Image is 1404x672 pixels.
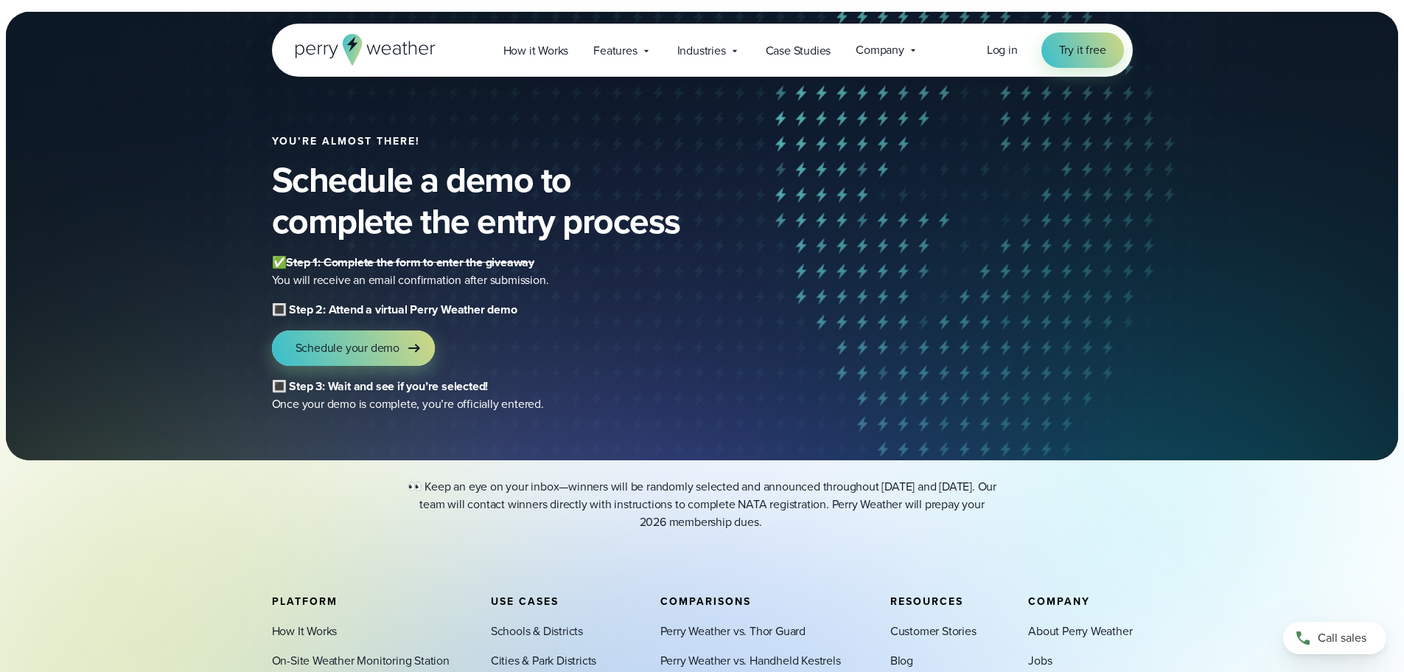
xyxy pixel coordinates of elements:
a: Jobs [1028,652,1052,670]
s: Step 1: Complete the form to enter the giveaway [286,254,534,271]
a: Log in [987,41,1018,59]
a: Perry Weather vs. Handheld Kestrels [660,652,841,670]
span: Features [593,42,637,60]
span: Platform [272,594,338,609]
span: Company [856,41,904,59]
a: Customer Stories [890,623,977,640]
a: How It Works [272,623,338,640]
p: Once your demo is complete, you’re officially entered. [272,378,862,413]
p: You will receive an email confirmation after submission. [272,254,862,289]
a: Schools & Districts [491,623,583,640]
a: Try it free [1041,32,1124,68]
b: ✅ [272,254,287,271]
a: Blog [890,652,913,670]
span: Case Studies [766,42,831,60]
b: 🔳 Step 3: Wait and see if you’re selected! [272,378,489,395]
a: How it Works [491,35,581,66]
a: Case Studies [753,35,844,66]
span: Log in [987,41,1018,58]
a: About Perry Weather [1028,623,1132,640]
h2: Schedule a demo to complete the entry process [272,159,912,242]
span: Schedule your demo [296,339,399,357]
span: Resources [890,594,963,609]
a: Call sales [1283,622,1386,654]
span: Industries [677,42,726,60]
a: Cities & Park Districts [491,652,596,670]
a: Schedule your demo [272,330,435,366]
p: 👀 Keep an eye on your inbox—winners will be randomly selected and announced throughout [DATE] and... [408,478,997,531]
span: Use Cases [491,594,559,609]
a: On-Site Weather Monitoring Station [272,652,450,670]
b: 🔳 Step 2: Attend a virtual Perry Weather demo [272,301,517,318]
a: Perry Weather vs. Thor Guard [660,623,806,640]
span: Company [1028,594,1090,609]
h2: You’re almost there! [272,136,912,148]
span: How it Works [503,42,569,60]
span: Comparisons [660,594,751,609]
span: Call sales [1318,629,1366,647]
span: Try it free [1059,41,1106,59]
